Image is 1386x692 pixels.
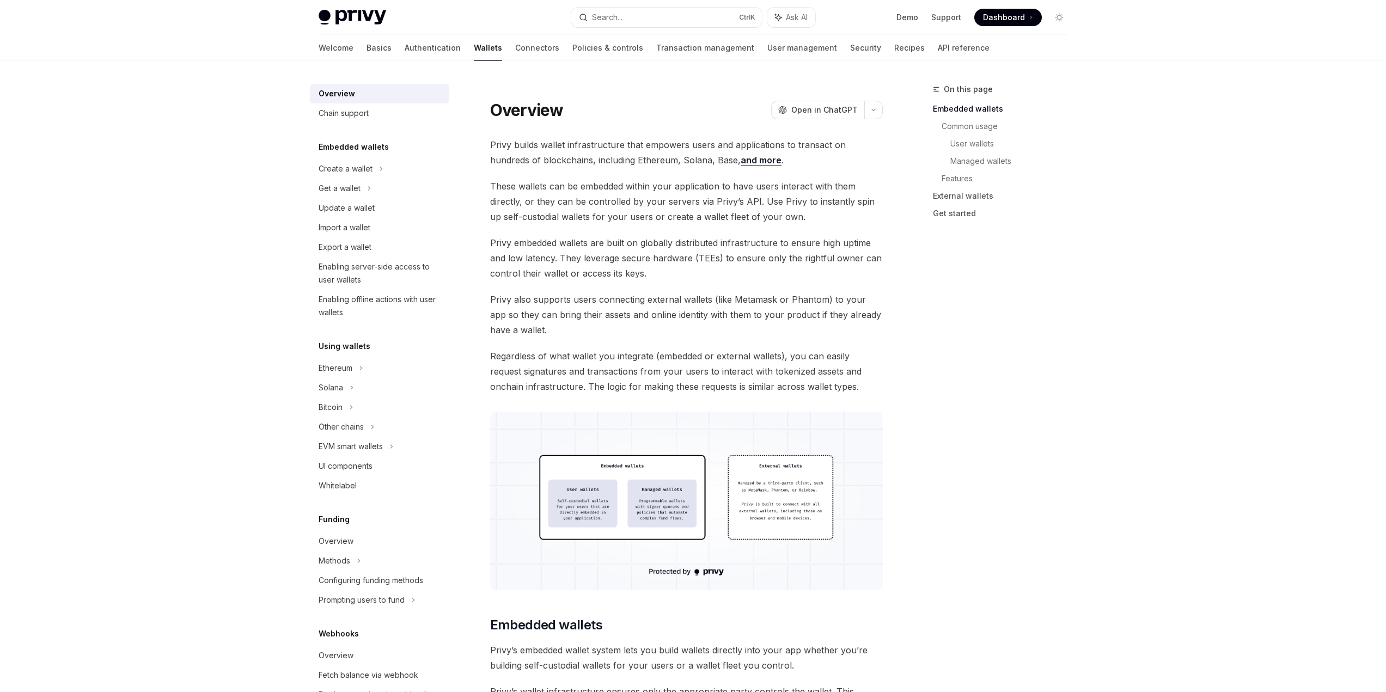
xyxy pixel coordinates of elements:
span: Privy builds wallet infrastructure that empowers users and applications to transact on hundreds o... [490,137,883,168]
a: Policies & controls [572,35,643,61]
div: Overview [319,649,353,662]
div: EVM smart wallets [319,440,383,453]
a: Support [931,12,961,23]
a: UI components [310,456,449,476]
h5: Webhooks [319,627,359,640]
a: External wallets [933,187,1077,205]
div: Methods [319,554,350,567]
a: User wallets [950,135,1077,152]
img: images/walletoverview.png [490,412,883,590]
div: Other chains [319,420,364,433]
div: Chain support [319,107,369,120]
a: Chain support [310,103,449,123]
span: Ctrl K [739,13,755,22]
span: Embedded wallets [490,616,602,634]
div: Overview [319,535,353,548]
div: Fetch balance via webhook [319,669,418,682]
div: Bitcoin [319,401,343,414]
a: and more [741,155,781,166]
div: Import a wallet [319,221,370,234]
div: Create a wallet [319,162,373,175]
h5: Using wallets [319,340,370,353]
div: Enabling server-side access to user wallets [319,260,443,286]
a: Managed wallets [950,152,1077,170]
div: Search... [592,11,622,24]
div: Overview [319,87,355,100]
a: User management [767,35,837,61]
a: Transaction management [656,35,754,61]
div: Enabling offline actions with user wallets [319,293,443,319]
span: Ask AI [786,12,808,23]
a: Enabling server-side access to user wallets [310,257,449,290]
span: Open in ChatGPT [791,105,858,115]
a: Whitelabel [310,476,449,495]
a: Import a wallet [310,218,449,237]
div: Configuring funding methods [319,574,423,587]
a: Wallets [474,35,502,61]
a: Get started [933,205,1077,222]
span: Privy’s embedded wallet system lets you build wallets directly into your app whether you’re build... [490,642,883,673]
a: Overview [310,84,449,103]
div: Update a wallet [319,201,375,215]
a: Basics [367,35,392,61]
span: Dashboard [983,12,1025,23]
span: On this page [944,83,993,96]
span: Regardless of what wallet you integrate (embedded or external wallets), you can easily request si... [490,348,883,394]
a: Connectors [515,35,559,61]
a: Welcome [319,35,353,61]
div: UI components [319,460,373,473]
div: Whitelabel [319,479,357,492]
div: Get a wallet [319,182,361,195]
h1: Overview [490,100,564,120]
button: Toggle dark mode [1051,9,1068,26]
button: Ask AI [767,8,815,27]
div: Ethereum [319,362,352,375]
span: Privy embedded wallets are built on globally distributed infrastructure to ensure high uptime and... [490,235,883,281]
div: Solana [319,381,343,394]
div: Export a wallet [319,241,371,254]
h5: Embedded wallets [319,140,389,154]
div: Prompting users to fund [319,593,405,607]
a: Update a wallet [310,198,449,218]
a: Features [942,170,1077,187]
button: Open in ChatGPT [771,101,864,119]
a: Overview [310,531,449,551]
a: Embedded wallets [933,100,1077,118]
a: API reference [938,35,990,61]
a: Overview [310,646,449,665]
a: Demo [896,12,918,23]
h5: Funding [319,513,350,526]
a: Export a wallet [310,237,449,257]
a: Configuring funding methods [310,571,449,590]
span: These wallets can be embedded within your application to have users interact with them directly, ... [490,179,883,224]
a: Dashboard [974,9,1042,26]
span: Privy also supports users connecting external wallets (like Metamask or Phantom) to your app so t... [490,292,883,338]
button: Search...CtrlK [571,8,762,27]
a: Recipes [894,35,925,61]
img: light logo [319,10,386,25]
a: Fetch balance via webhook [310,665,449,685]
a: Authentication [405,35,461,61]
a: Enabling offline actions with user wallets [310,290,449,322]
a: Security [850,35,881,61]
a: Common usage [942,118,1077,135]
